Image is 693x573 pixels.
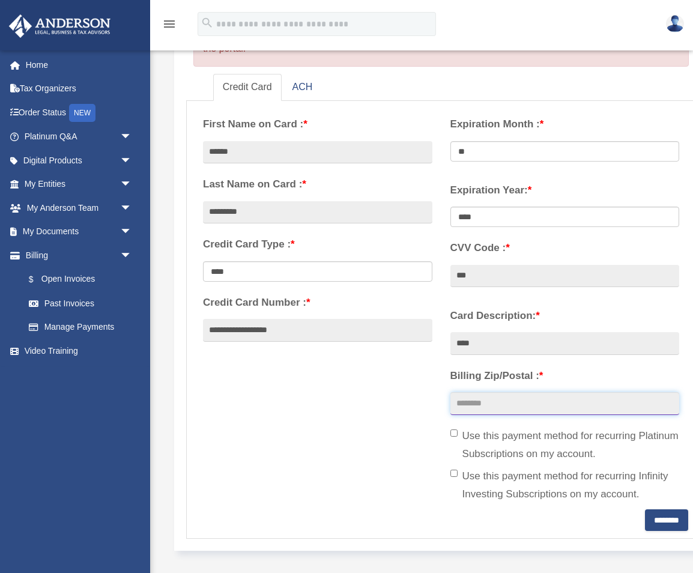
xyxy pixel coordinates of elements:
a: ACH [283,74,322,101]
label: Credit Card Number : [203,294,432,312]
a: My Documentsarrow_drop_down [8,220,150,244]
label: Expiration Month : [450,115,680,133]
a: $Open Invoices [17,267,150,292]
a: Platinum Q&Aarrow_drop_down [8,125,150,149]
a: Tax Organizers [8,77,150,101]
label: Billing Zip/Postal : [450,367,680,385]
i: search [201,16,214,29]
a: Video Training [8,339,150,363]
label: Last Name on Card : [203,175,432,193]
label: Expiration Year: [450,181,680,199]
img: Anderson Advisors Platinum Portal [5,14,114,38]
span: arrow_drop_down [120,243,144,268]
span: arrow_drop_down [120,220,144,244]
span: arrow_drop_down [120,148,144,173]
span: arrow_drop_down [120,172,144,197]
span: arrow_drop_down [120,125,144,150]
label: Use this payment method for recurring Platinum Subscriptions on my account. [450,427,680,463]
label: First Name on Card : [203,115,432,133]
a: Home [8,53,150,77]
input: Use this payment method for recurring Platinum Subscriptions on my account. [450,429,458,437]
a: Past Invoices [17,291,150,315]
label: Card Description: [450,307,680,325]
a: Digital Productsarrow_drop_down [8,148,150,172]
a: My Anderson Teamarrow_drop_down [8,196,150,220]
a: My Entitiesarrow_drop_down [8,172,150,196]
a: Billingarrow_drop_down [8,243,150,267]
span: $ [35,272,41,287]
i: menu [162,17,177,31]
a: Order StatusNEW [8,100,150,125]
label: CVV Code : [450,239,680,257]
label: Credit Card Type : [203,235,432,253]
div: NEW [69,104,95,122]
label: Use this payment method for recurring Infinity Investing Subscriptions on my account. [450,467,680,503]
a: menu [162,21,177,31]
a: Credit Card [213,74,282,101]
input: Use this payment method for recurring Infinity Investing Subscriptions on my account. [450,470,458,477]
img: User Pic [666,15,684,32]
a: Manage Payments [17,315,144,339]
span: arrow_drop_down [120,196,144,220]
